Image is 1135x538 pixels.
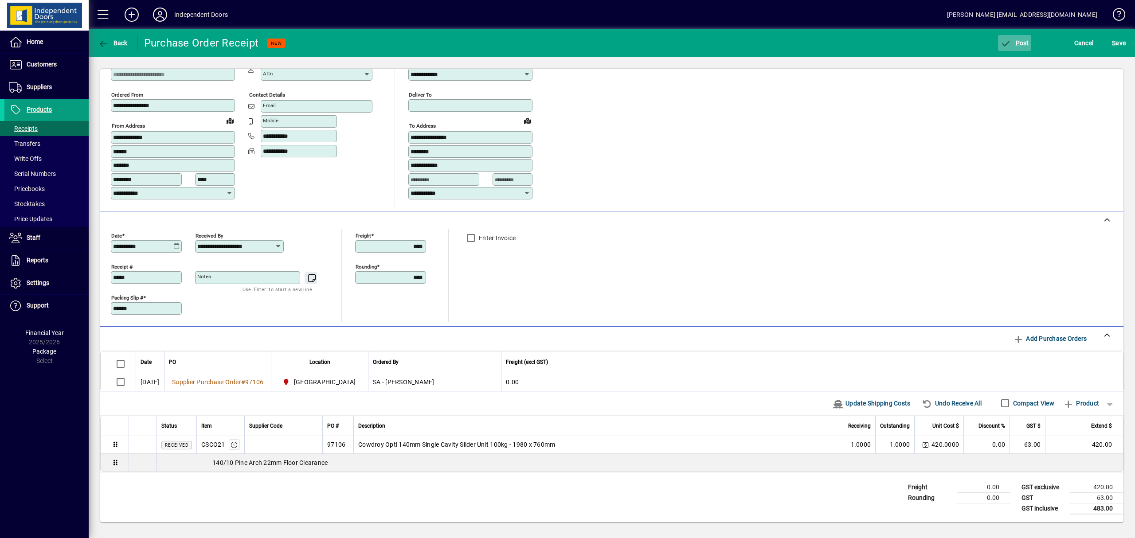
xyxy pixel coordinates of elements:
[851,440,871,449] span: 1.0000
[373,357,399,367] span: Ordered By
[4,211,89,226] a: Price Updates
[1070,492,1123,503] td: 63.00
[1063,396,1099,410] span: Product
[9,155,42,162] span: Write Offs
[353,436,840,454] td: Cowdroy Opti 140mm Single Cavity Slider Unit 100kg - 1980 x 760mm
[165,443,188,448] span: Received
[169,357,176,367] span: PO
[1016,39,1020,47] span: P
[1072,35,1096,51] button: Cancel
[521,113,535,128] a: View on map
[4,31,89,53] a: Home
[368,373,501,391] td: SA - [PERSON_NAME]
[880,421,910,431] span: Outstanding
[89,35,137,51] app-page-header-button: Back
[963,436,1010,454] td: 0.00
[998,35,1031,51] button: Post
[174,8,228,22] div: Independent Doors
[25,329,64,336] span: Financial Year
[27,61,57,68] span: Customers
[506,357,1112,367] div: Freight (excl GST)
[197,273,211,280] mat-label: Notes
[1112,36,1126,50] span: ave
[1011,399,1054,408] label: Compact View
[9,170,56,177] span: Serial Numbers
[1017,492,1070,503] td: GST
[27,106,52,113] span: Products
[27,279,49,286] span: Settings
[136,373,164,391] td: [DATE]
[1017,503,1070,514] td: GST inclusive
[978,421,1005,431] span: Discount %
[506,357,548,367] span: Freight (excl GST)
[1070,503,1123,514] td: 483.00
[263,70,273,77] mat-label: Attn
[98,39,128,47] span: Back
[918,395,985,411] button: Undo Receive All
[1000,39,1029,47] span: ost
[243,284,312,294] mat-hint: Use 'Enter' to start a new line
[27,302,49,309] span: Support
[4,136,89,151] a: Transfers
[9,185,45,192] span: Pricebooks
[196,232,223,238] mat-label: Received by
[146,7,174,23] button: Profile
[356,263,377,269] mat-label: Rounding
[4,76,89,98] a: Suppliers
[356,232,371,238] mat-label: Freight
[9,140,40,147] span: Transfers
[358,421,385,431] span: Description
[904,482,957,492] td: Freight
[4,272,89,294] a: Settings
[1010,331,1090,347] button: Add Purchase Orders
[4,181,89,196] a: Pricebooks
[241,378,245,386] span: #
[27,83,52,90] span: Suppliers
[271,40,282,46] span: NEW
[4,250,89,272] a: Reports
[9,125,38,132] span: Receipts
[4,151,89,166] a: Write Offs
[27,257,48,264] span: Reports
[157,458,1123,467] div: 140/10 Pine Arch 22mm Floor Clearance
[1112,39,1115,47] span: S
[4,121,89,136] a: Receipts
[169,377,266,387] a: Supplier Purchase Order#97106
[1010,436,1045,454] td: 63.00
[4,166,89,181] a: Serial Numbers
[111,263,133,269] mat-label: Receipt #
[294,378,356,386] span: [GEOGRAPHIC_DATA]
[280,377,359,387] span: Christchurch
[161,421,177,431] span: Status
[409,92,432,98] mat-label: Deliver To
[9,200,45,207] span: Stocktakes
[833,396,911,410] span: Update Shipping Costs
[4,196,89,211] a: Stocktakes
[111,294,143,300] mat-label: Packing Slip #
[1106,2,1124,31] a: Knowledge Base
[263,102,276,109] mat-label: Email
[27,234,40,241] span: Staff
[245,378,263,386] span: 97106
[32,348,56,355] span: Package
[957,482,1010,492] td: 0.00
[1059,395,1104,411] button: Product
[947,8,1097,22] div: [PERSON_NAME] [EMAIL_ADDRESS][DOMAIN_NAME]
[309,357,330,367] span: Location
[4,54,89,76] a: Customers
[9,215,52,222] span: Price Updates
[848,421,871,431] span: Receiving
[4,227,89,249] a: Staff
[201,440,225,449] div: CSCO21
[327,421,339,431] span: PO #
[249,421,282,431] span: Supplier Code
[1045,436,1123,454] td: 420.00
[27,38,43,45] span: Home
[111,232,122,238] mat-label: Date
[223,113,237,128] a: View on map
[904,492,957,503] td: Rounding
[322,436,353,454] td: 97106
[4,295,89,317] a: Support
[957,492,1010,503] td: 0.00
[501,373,1123,391] td: 0.00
